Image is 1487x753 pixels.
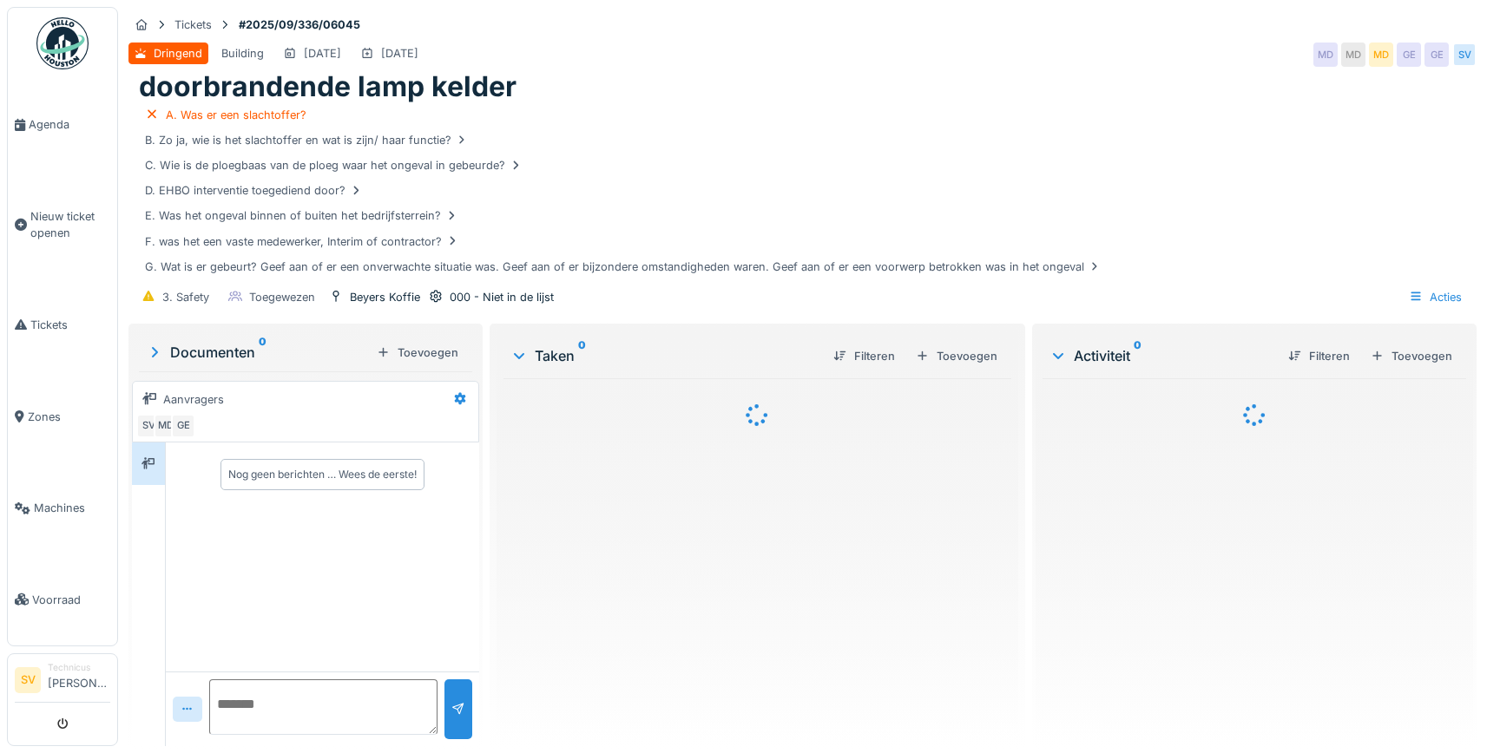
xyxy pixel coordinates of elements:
[145,132,469,148] div: B. Zo ja, wie is het slachtoffer en wat is zijn/ haar functie?
[145,157,523,174] div: C. Wie is de ploegbaas van de ploeg waar het ongeval in gebeurde?
[30,208,110,241] span: Nieuw ticket openen
[578,345,586,366] sup: 0
[36,17,89,69] img: Badge_color-CXgf-gQk.svg
[8,79,117,171] a: Agenda
[249,289,315,305] div: Toegewezen
[15,661,110,703] a: SV Technicus[PERSON_NAME]
[145,207,458,224] div: E. Was het ongeval binnen of buiten het bedrijfsterrein?
[1281,344,1357,368] div: Filteren
[30,317,110,333] span: Tickets
[29,116,110,133] span: Agenda
[221,45,264,62] div: Building
[145,182,363,199] div: D. EHBO interventie toegediend door?
[259,342,266,363] sup: 0
[8,554,117,646] a: Voorraad
[370,341,465,364] div: Toevoegen
[1424,43,1449,67] div: GE
[1364,344,1459,368] div: Toevoegen
[34,500,110,516] span: Machines
[146,342,370,363] div: Documenten
[909,344,1004,368] div: Toevoegen
[154,45,202,62] div: Dringend
[381,45,418,62] div: [DATE]
[166,107,306,123] div: A. Was er een slachtoffer?
[8,279,117,371] a: Tickets
[8,370,117,462] a: Zones
[136,414,161,438] div: SV
[1397,43,1421,67] div: GE
[28,409,110,425] span: Zones
[510,345,819,366] div: Taken
[8,171,117,279] a: Nieuw ticket openen
[154,414,178,438] div: MD
[162,289,209,305] div: 3. Safety
[145,233,459,250] div: F. was het een vaste medewerker, Interim of contractor?
[304,45,341,62] div: [DATE]
[1401,285,1470,310] div: Acties
[1369,43,1393,67] div: MD
[450,289,554,305] div: 000 - Niet in de lijst
[48,661,110,674] div: Technicus
[139,104,1466,278] div: TL-lamp werkt niet meer maar is aan het doorbranden. Kan brand opleveren. Te vervangen door LED-a...
[1134,345,1142,366] sup: 0
[48,661,110,698] li: [PERSON_NAME]
[350,289,420,305] div: Beyers Koffie
[163,391,224,408] div: Aanvragers
[8,462,117,554] a: Machines
[171,414,195,438] div: GE
[15,667,41,693] li: SV
[1341,43,1365,67] div: MD
[139,70,517,103] h1: doorbrandende lamp kelder
[32,592,110,608] span: Voorraad
[145,259,1102,275] div: G. Wat is er gebeurt? Geef aan of er een onverwachte situatie was. Geef aan of er bijzondere omst...
[228,467,417,482] div: Nog geen berichten … Wees de eerste!
[1049,345,1274,366] div: Activiteit
[826,344,902,368] div: Filteren
[1452,43,1477,67] div: SV
[174,16,212,33] div: Tickets
[1313,43,1338,67] div: MD
[232,16,367,33] strong: #2025/09/336/06045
